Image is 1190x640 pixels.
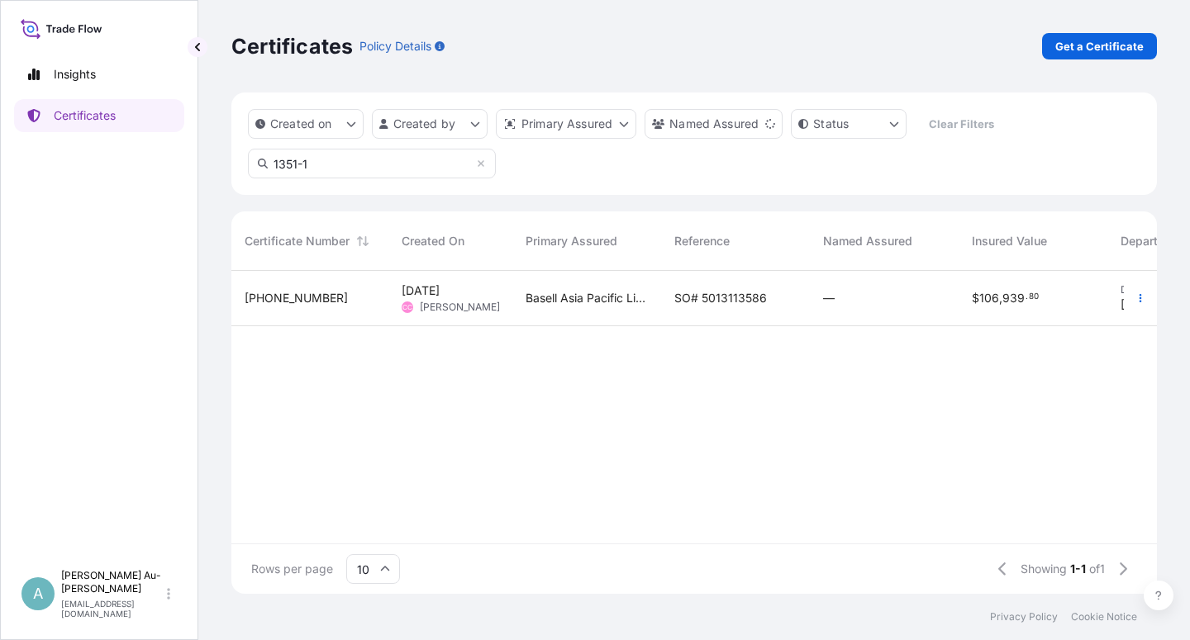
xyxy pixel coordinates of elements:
span: Insured Value [972,233,1047,249]
p: Policy Details [359,38,431,55]
span: Created On [402,233,464,249]
button: certificateStatus Filter options [791,109,907,139]
p: Primary Assured [521,116,612,132]
a: Get a Certificate [1042,33,1157,59]
span: CC [402,299,412,315]
p: Clear Filters [929,116,994,132]
span: — [823,290,835,306]
span: Named Assured [823,233,912,249]
button: Sort [353,231,373,251]
span: 80 [1029,294,1039,300]
span: of 1 [1089,561,1105,577]
span: 106 [979,292,999,304]
span: Showing [1021,561,1067,577]
a: Certificates [14,99,184,132]
span: . [1026,294,1028,300]
p: Certificates [231,33,353,59]
span: , [999,292,1002,304]
span: Reference [674,233,730,249]
p: Created on [270,116,332,132]
p: Status [813,116,849,132]
button: cargoOwner Filter options [645,109,783,139]
span: A [33,585,43,602]
p: [EMAIL_ADDRESS][DOMAIN_NAME] [61,599,164,619]
span: [PERSON_NAME] [420,301,500,314]
button: Clear Filters [915,111,1007,137]
span: SO# 5013113586 [674,290,767,306]
a: Cookie Notice [1071,610,1137,623]
span: Rows per page [251,561,333,577]
a: Privacy Policy [990,610,1058,623]
button: distributor Filter options [496,109,636,139]
span: $ [972,292,979,304]
button: createdBy Filter options [372,109,488,139]
p: Created by [393,116,456,132]
span: Certificate Number [245,233,350,249]
span: 1-1 [1070,561,1086,577]
span: Basell Asia Pacific Limited [526,290,648,306]
span: Departure [1121,233,1175,249]
p: Get a Certificate [1055,38,1144,55]
p: [PERSON_NAME] Au-[PERSON_NAME] [61,569,164,595]
input: Search Certificate or Reference... [248,149,496,178]
span: [DATE] [402,282,440,299]
button: createdOn Filter options [248,109,364,139]
span: [DATE] [1121,296,1159,313]
p: Named Assured [669,116,759,132]
span: [PHONE_NUMBER] [245,290,348,306]
p: Insights [54,66,96,83]
a: Insights [14,58,184,91]
p: Certificates [54,107,116,124]
span: 939 [1002,292,1025,304]
span: Primary Assured [526,233,617,249]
